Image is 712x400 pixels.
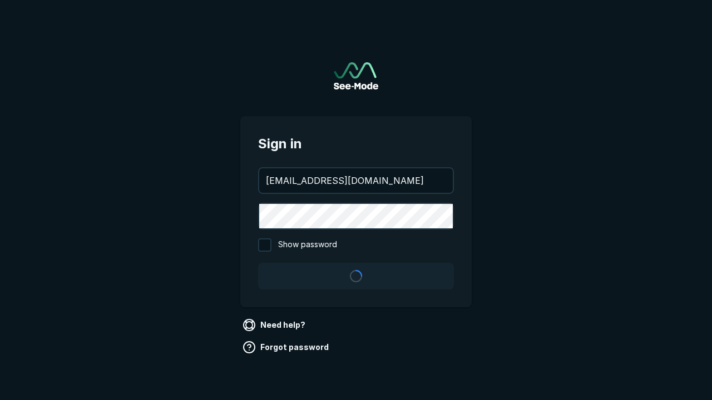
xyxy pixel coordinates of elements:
input: your@email.com [259,168,453,193]
a: Go to sign in [334,62,378,89]
a: Forgot password [240,338,333,356]
a: Need help? [240,316,310,334]
img: See-Mode Logo [334,62,378,89]
span: Sign in [258,134,454,154]
span: Show password [278,238,337,252]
